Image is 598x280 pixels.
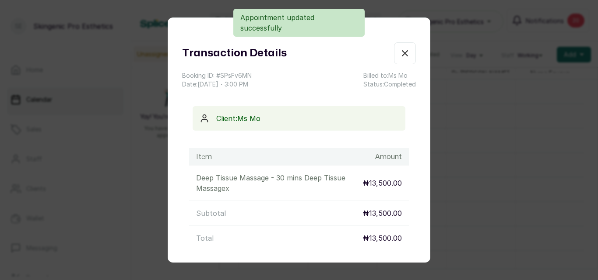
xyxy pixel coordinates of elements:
[363,178,402,188] p: ₦13,500.00
[240,12,358,33] p: Appointment updated successfully
[196,208,226,218] p: Subtotal
[375,152,402,162] h1: Amount
[196,233,214,243] p: Total
[196,173,363,194] p: Deep Tissue Massage - 30 mins Deep Tissue Massage x
[363,71,416,80] p: Billed to: Ms Mo
[363,208,402,218] p: ₦13,500.00
[182,71,252,80] p: Booking ID: # SPsFv6MN
[196,152,212,162] h1: Item
[363,80,416,89] p: Status: Completed
[182,80,252,89] p: Date: [DATE] ・ 3:00 PM
[216,113,398,124] p: Client: Ms Mo
[363,233,402,243] p: ₦13,500.00
[182,45,287,61] h1: Transaction Details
